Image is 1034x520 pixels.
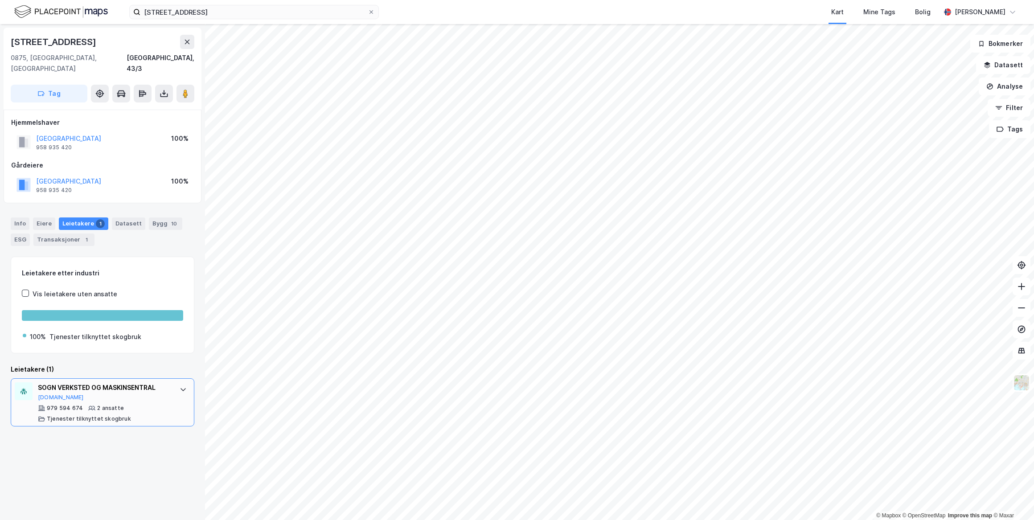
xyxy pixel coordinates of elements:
div: Vis leietakere uten ansatte [33,289,117,299]
div: [GEOGRAPHIC_DATA], 43/3 [127,53,194,74]
div: Gårdeiere [11,160,194,171]
div: Tjenester tilknyttet skogbruk [47,415,131,422]
div: SOGN VERKSTED OG MASKINSENTRAL [38,382,171,393]
div: 2 ansatte [97,405,124,412]
div: Transaksjoner [33,233,94,246]
div: ESG [11,233,30,246]
a: OpenStreetMap [903,512,946,519]
div: [PERSON_NAME] [955,7,1005,17]
button: Bokmerker [970,35,1030,53]
div: Mine Tags [863,7,895,17]
div: 1 [96,219,105,228]
div: Info [11,217,29,230]
div: 979 594 674 [47,405,83,412]
button: Tag [11,85,87,102]
button: Analyse [979,78,1030,95]
div: 100% [171,133,189,144]
button: Filter [988,99,1030,117]
div: Kart [831,7,844,17]
div: Leietakere etter industri [22,268,183,278]
div: [STREET_ADDRESS] [11,35,98,49]
div: 1 [82,235,91,244]
div: Eiere [33,217,55,230]
div: 10 [169,219,179,228]
img: Z [1013,374,1030,391]
div: 958 935 420 [36,187,72,194]
a: Improve this map [948,512,992,519]
button: Tags [989,120,1030,138]
div: Tjenester tilknyttet skogbruk [49,332,141,342]
div: Bolig [915,7,931,17]
div: Datasett [112,217,145,230]
div: 0875, [GEOGRAPHIC_DATA], [GEOGRAPHIC_DATA] [11,53,127,74]
input: Søk på adresse, matrikkel, gårdeiere, leietakere eller personer [140,5,368,19]
div: Bygg [149,217,182,230]
button: [DOMAIN_NAME] [38,394,84,401]
div: Kontrollprogram for chat [989,477,1034,520]
div: Leietakere [59,217,108,230]
iframe: Chat Widget [989,477,1034,520]
div: 100% [171,176,189,187]
div: Hjemmelshaver [11,117,194,128]
a: Mapbox [876,512,901,519]
div: 100% [30,332,46,342]
img: logo.f888ab2527a4732fd821a326f86c7f29.svg [14,4,108,20]
div: Leietakere (1) [11,364,194,375]
button: Datasett [976,56,1030,74]
div: 958 935 420 [36,144,72,151]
